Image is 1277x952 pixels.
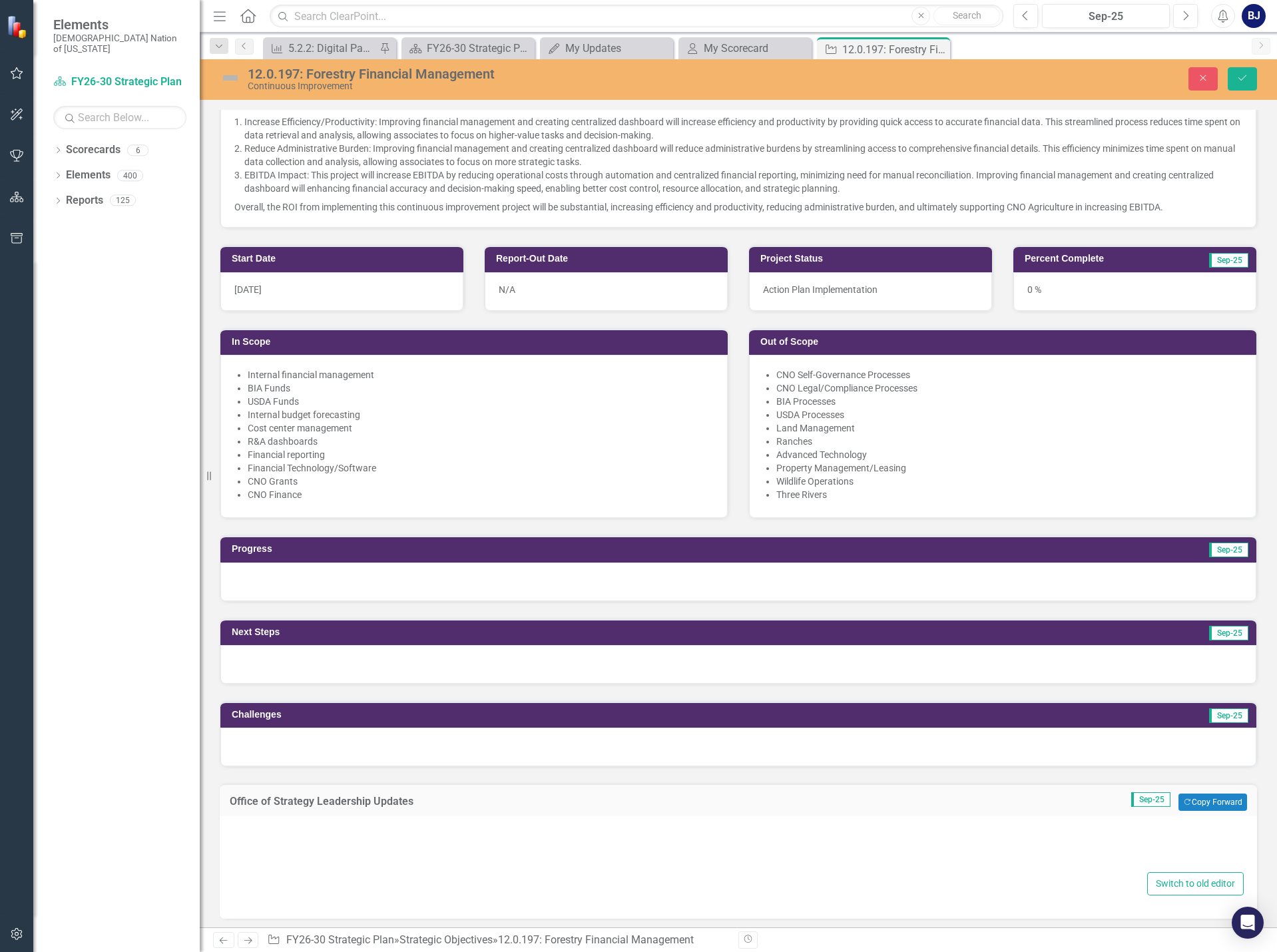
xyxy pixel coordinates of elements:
[248,81,802,91] div: Continuous Improvement
[266,40,376,57] a: 5.2.2: Digital Payments KPIs
[1242,4,1266,28] button: BJ
[267,933,728,948] div: » »
[760,254,985,264] h3: Project Status
[776,489,827,500] span: Three Rivers
[248,408,714,421] p: Internal budget forecasting ​
[485,272,728,311] div: N/A
[248,67,802,81] div: 12.0.197: Forestry Financial Management
[776,369,910,380] span: CNO Self-Governance Processes
[248,395,714,408] li: USDA Funds
[1013,272,1256,311] div: 0 %
[776,449,867,460] span: Advanced Technology
[232,337,721,347] h3: In Scope
[248,475,714,488] p: CNO Grants​
[1147,872,1244,895] button: Switch to old editor
[234,198,1242,214] p: Overall, the ROI from implementing this continuous improvement project will be substantial, incre...
[776,421,1242,435] li: ​
[776,448,1242,461] li: ​
[53,75,186,90] a: FY26-30 Strategic Plan
[399,933,493,946] a: Strategic Objectives
[1047,9,1165,25] div: Sep-25
[760,337,1250,347] h3: Out of Scope
[776,435,1242,448] li: ​
[1042,4,1170,28] button: Sep-25
[248,381,714,395] li: BIA Funds
[776,368,1242,381] li: ​
[248,421,714,435] p: Cost center management​
[66,168,111,183] a: Elements
[776,408,1242,421] li: ​
[244,142,1242,168] li: Reduce Administrative Burden: Improving financial management and creating centralized dashboard w...
[248,368,714,381] p: Internal financial management​
[270,5,1003,28] input: Search ClearPoint...
[244,115,1242,142] li: Increase Efficiency/Productivity: Improving financial management and creating centralized dashboa...
[286,933,394,946] a: FY26-30 Strategic Plan
[248,461,714,475] p: Financial Technology/Software​
[405,40,531,57] a: FY26-30 Strategic Plan
[933,7,1000,25] button: Search
[248,435,714,448] p: R&A dashboards​
[776,383,917,393] span: CNO Legal/Compliance Processes
[1131,792,1170,807] span: Sep-25
[776,475,1242,488] li: ​
[53,106,186,129] input: Search Below...
[776,409,844,420] span: USDA Processes
[953,10,981,21] span: Search
[682,40,808,57] a: My Scorecard
[776,476,854,487] span: Wildlife Operations
[1209,708,1248,723] span: Sep-25
[776,436,812,447] span: Ranches
[127,144,148,156] div: 6
[496,254,721,264] h3: Report-Out Date
[232,254,457,264] h3: Start Date
[543,40,670,57] a: My Updates
[1025,254,1173,264] h3: Percent Complete
[1178,794,1247,811] button: Copy Forward
[53,33,186,55] small: [DEMOGRAPHIC_DATA] Nation of [US_STATE]
[776,463,906,473] span: Property Management/Leasing
[110,195,136,206] div: 125
[248,488,714,501] p: CNO Finance
[232,627,784,637] h3: Next Steps
[220,67,241,89] img: Not Defined
[1209,626,1248,640] span: Sep-25
[230,796,853,808] h3: Office of Strategy Leadership Updates
[244,168,1242,195] li: EBITDA Impact: This project will increase EBITDA by reducing operational costs through automation...
[1232,907,1264,939] div: Open Intercom Messenger
[66,193,103,208] a: Reports
[7,15,30,39] img: ClearPoint Strategy
[288,40,376,57] div: 5.2.2: Digital Payments KPIs
[776,423,855,433] span: Land Management
[1209,253,1248,268] span: Sep-25
[66,142,121,158] a: Scorecards
[776,395,1242,408] li: ​
[1209,543,1248,557] span: Sep-25
[776,461,1242,475] li: ​
[776,381,1242,395] li: ​
[232,544,740,554] h3: Progress
[763,284,878,295] span: Action Plan Implementation
[842,41,947,58] div: 12.0.197: Forestry Financial Management
[427,40,531,57] div: FY26-30 Strategic Plan
[117,170,143,181] div: 400
[704,40,808,57] div: My Scorecard
[498,933,694,946] div: 12.0.197: Forestry Financial Management
[234,284,262,295] span: [DATE]
[232,710,792,720] h3: Challenges
[565,40,670,57] div: My Updates
[248,448,714,461] p: Financial reporting​
[53,17,186,33] span: Elements
[776,396,836,407] span: BIA Processes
